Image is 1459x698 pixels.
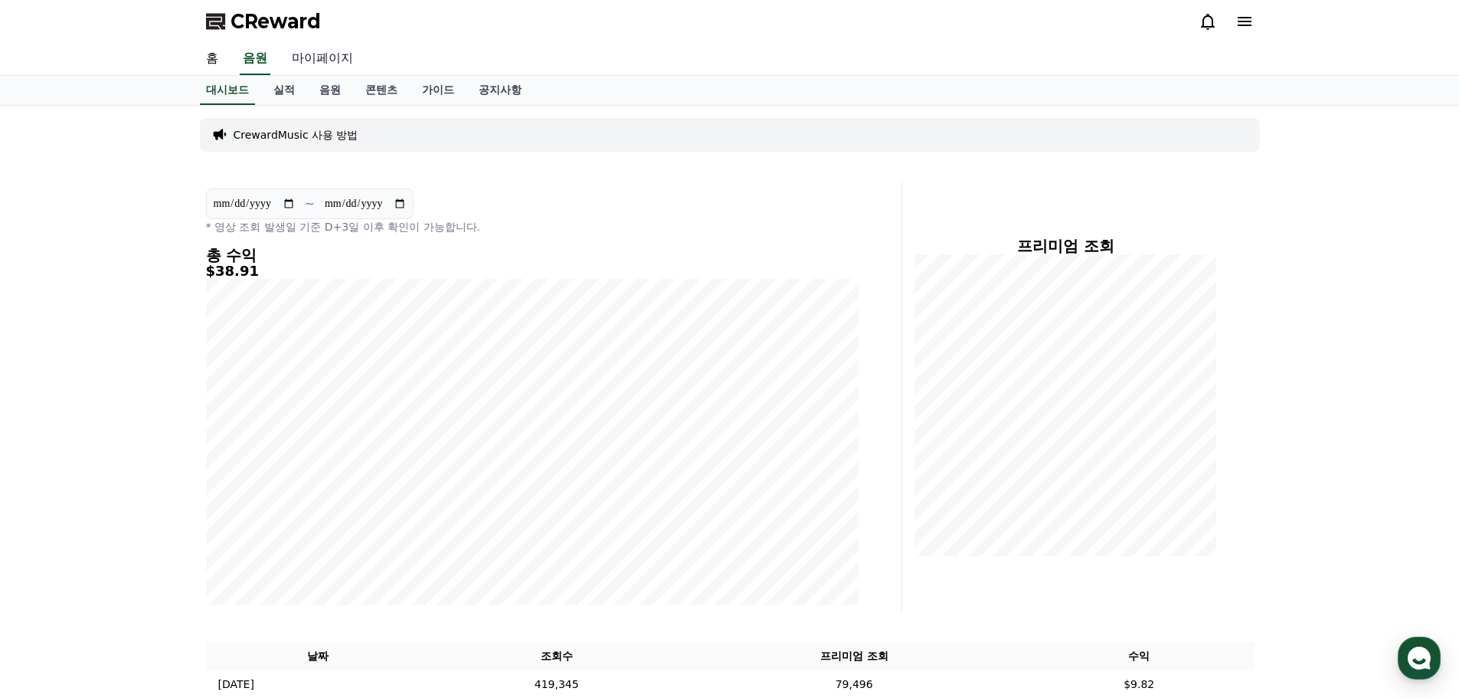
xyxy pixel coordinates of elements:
a: 음원 [307,76,353,105]
th: 날짜 [206,642,430,670]
h5: $38.91 [206,264,859,279]
a: 마이페이지 [280,43,365,75]
a: 콘텐츠 [353,76,410,105]
p: [DATE] [218,677,254,693]
a: 실적 [261,76,307,105]
a: 가이드 [410,76,466,105]
a: 홈 [5,486,101,524]
th: 프리미엄 조회 [683,642,1025,670]
a: CrewardMusic 사용 방법 [234,127,358,143]
p: * 영상 조회 발생일 기준 D+3일 이후 확인이 가능합니다. [206,219,859,234]
span: 대화 [140,510,159,522]
a: 공지사항 [466,76,534,105]
h4: 총 수익 [206,247,859,264]
span: 홈 [48,509,57,521]
span: CReward [231,9,321,34]
a: 대화 [101,486,198,524]
a: 설정 [198,486,294,524]
span: 설정 [237,509,255,521]
a: 홈 [194,43,231,75]
a: 음원 [240,43,270,75]
a: 대시보드 [200,76,255,105]
th: 수익 [1025,642,1254,670]
a: CReward [206,9,321,34]
th: 조회수 [430,642,683,670]
h4: 프리미엄 조회 [914,238,1217,254]
p: ~ [305,195,315,213]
